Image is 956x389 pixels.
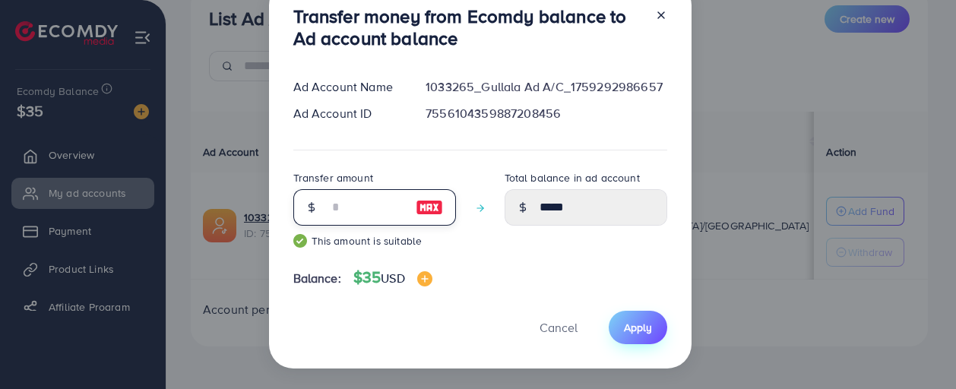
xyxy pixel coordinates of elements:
span: Apply [624,320,652,335]
span: USD [381,270,404,286]
div: 7556104359887208456 [413,105,679,122]
label: Total balance in ad account [505,170,640,185]
span: Cancel [540,319,578,336]
img: image [416,198,443,217]
img: image [417,271,432,286]
small: This amount is suitable [293,233,456,248]
div: Ad Account ID [281,105,414,122]
div: 1033265_Gullala Ad A/C_1759292986657 [413,78,679,96]
button: Apply [609,311,667,343]
span: Balance: [293,270,341,287]
div: Ad Account Name [281,78,414,96]
iframe: Chat [891,321,945,378]
label: Transfer amount [293,170,373,185]
button: Cancel [521,311,597,343]
img: guide [293,234,307,248]
h4: $35 [353,268,432,287]
h3: Transfer money from Ecomdy balance to Ad account balance [293,5,643,49]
